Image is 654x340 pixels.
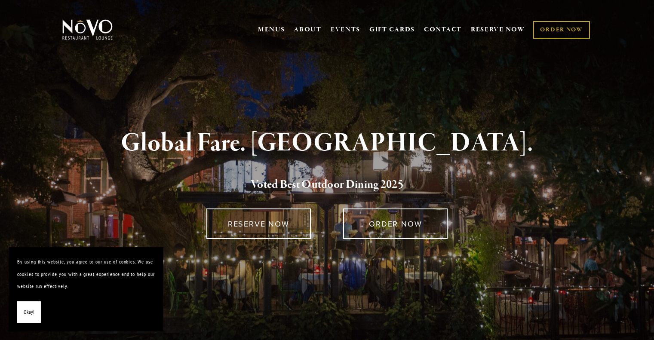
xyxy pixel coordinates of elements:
strong: Global Fare. [GEOGRAPHIC_DATA]. [121,127,533,159]
section: Cookie banner [9,247,163,331]
a: EVENTS [331,25,360,34]
a: GIFT CARDS [369,21,415,38]
a: RESERVE NOW [206,208,311,239]
button: Okay! [17,301,41,323]
img: Novo Restaurant &amp; Lounge [61,19,114,40]
a: CONTACT [424,21,462,38]
a: RESERVE NOW [471,21,525,38]
span: Okay! [24,306,34,319]
a: ABOUT [294,25,322,34]
a: Voted Best Outdoor Dining 202 [251,177,398,193]
h2: 5 [77,176,578,194]
p: By using this website, you agree to our use of cookies. We use cookies to provide you with a grea... [17,256,155,293]
a: MENUS [258,25,285,34]
a: ORDER NOW [533,21,590,39]
a: ORDER NOW [343,208,448,239]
